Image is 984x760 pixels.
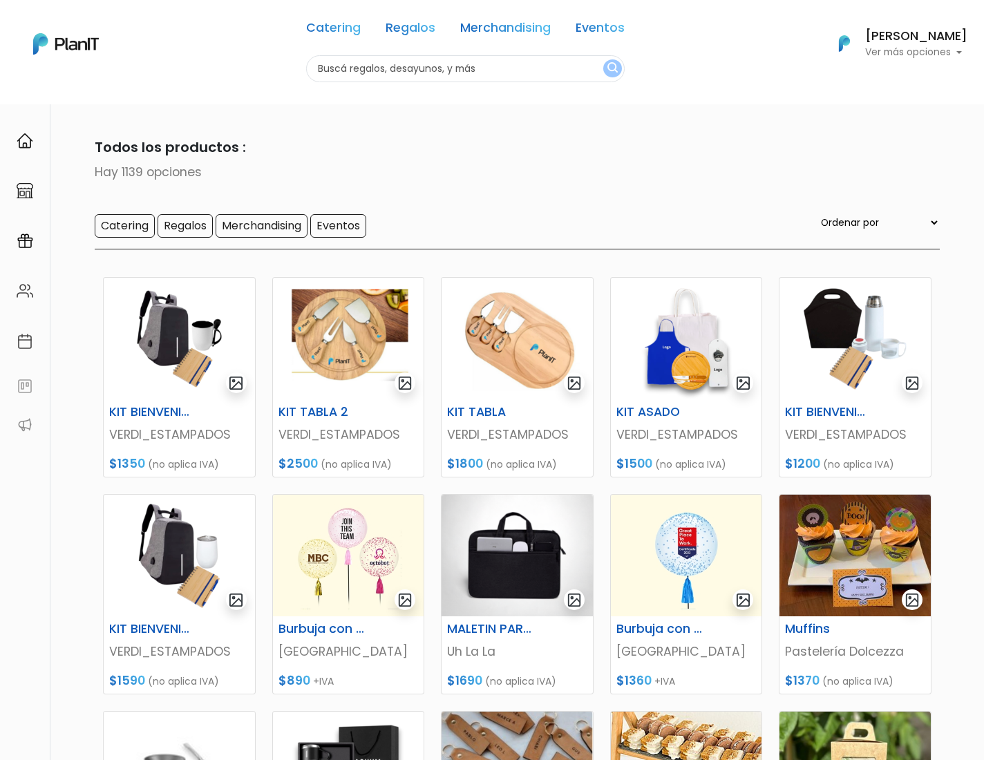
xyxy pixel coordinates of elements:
h6: KIT BIENVENIDA 8 [777,405,881,419]
img: thumb_Captura_de_pantalla_2025-04-14_130315.png [273,278,424,399]
img: gallery-light [397,592,413,608]
img: thumb_4b60dcf9-0620-44ed-8939-76d5ce610735.jpeg [779,495,931,616]
p: Hay 1139 opciones [44,163,940,181]
img: gallery-light [905,592,920,608]
input: Eventos [310,214,366,238]
span: (no aplica IVA) [823,457,894,471]
span: (no aplica IVA) [321,457,392,471]
img: gallery-light [735,375,751,391]
p: Pastelería Dolcezza [785,643,925,661]
a: gallery-light Burbuja con [PERSON_NAME] [GEOGRAPHIC_DATA] $1360 +IVA [610,494,763,694]
span: (no aplica IVA) [148,674,219,688]
span: $1690 [447,672,482,689]
input: Regalos [158,214,213,238]
span: $1370 [785,672,820,689]
input: Buscá regalos, desayunos, y más [306,55,625,82]
img: gallery-light [228,592,244,608]
img: thumb_2000___2000-Photoroom_-_2025-04-07T172227.998.png [104,278,255,399]
img: PlanIt Logo [33,33,99,55]
h6: MALETIN PARA NOTEBOOK [439,622,543,636]
h6: KIT TABLA [439,405,543,419]
img: partners-52edf745621dab592f3b2c58e3bca9d71375a7ef29c3b500c9f145b62cc070d4.svg [17,417,33,433]
p: Ver más opciones [865,48,967,57]
span: (no aplica IVA) [486,457,557,471]
span: $1590 [109,672,145,689]
span: (no aplica IVA) [822,674,893,688]
h6: KIT TABLA 2 [270,405,375,419]
img: calendar-87d922413cdce8b2cf7b7f5f62616a5cf9e4887200fb71536465627b3292af00.svg [17,333,33,350]
img: gallery-light [567,592,583,608]
span: $1360 [616,672,652,689]
img: people-662611757002400ad9ed0e3c099ab2801c6687ba6c219adb57efc949bc21e19d.svg [17,283,33,299]
p: VERDI_ESTAMPADOS [447,426,587,444]
img: thumb_2000___2000-Photoroom_-_2025-04-07T171610.671.png [779,278,931,399]
a: Regalos [386,22,435,39]
img: gallery-light [567,375,583,391]
a: gallery-light MALETIN PARA NOTEBOOK Uh La La $1690 (no aplica IVA) [441,494,594,694]
span: $1500 [616,455,652,472]
p: Todos los productos : [44,137,940,158]
span: $2500 [278,455,318,472]
span: (no aplica IVA) [485,674,556,688]
a: Merchandising [460,22,551,39]
h6: Burbuja con [PERSON_NAME] [608,622,712,636]
a: gallery-light Muffins Pastelería Dolcezza $1370 (no aplica IVA) [779,494,931,694]
img: thumb_Burbujas.jpg [273,495,424,616]
img: marketplace-4ceaa7011d94191e9ded77b95e3339b90024bf715f7c57f8cf31f2d8c509eaba.svg [17,182,33,199]
img: thumb_2000___2000-Photoroom_-_2025-04-07T171905.595.png [104,495,255,616]
img: gallery-light [735,592,751,608]
img: gallery-light [397,375,413,391]
img: thumb_WhatsApp_Image_2023-07-11_at_15.02-PhotoRoom.png [442,495,593,616]
p: VERDI_ESTAMPADOS [109,643,249,661]
input: Merchandising [216,214,307,238]
p: VERDI_ESTAMPADOS [278,426,419,444]
h6: [PERSON_NAME] [865,30,967,43]
p: VERDI_ESTAMPADOS [616,426,757,444]
h6: KIT ASADO [608,405,712,419]
button: PlanIt Logo [PERSON_NAME] Ver más opciones [821,26,967,61]
img: gallery-light [228,375,244,391]
input: Catering [95,214,155,238]
span: (no aplica IVA) [655,457,726,471]
img: home-e721727adea9d79c4d83392d1f703f7f8bce08238fde08b1acbfd93340b81755.svg [17,133,33,149]
a: Catering [306,22,361,39]
p: [GEOGRAPHIC_DATA] [616,643,757,661]
img: thumb_Burbujas-5.jpg [611,495,762,616]
a: gallery-light KIT BIENVENIDA 8 VERDI_ESTAMPADOS $1200 (no aplica IVA) [779,277,931,477]
a: gallery-light KIT TABLA VERDI_ESTAMPADOS $1800 (no aplica IVA) [441,277,594,477]
img: feedback-78b5a0c8f98aac82b08bfc38622c3050aee476f2c9584af64705fc4e61158814.svg [17,378,33,395]
a: gallery-light KIT BIENVENIDA 6 VERDI_ESTAMPADOS $1590 (no aplica IVA) [103,494,256,694]
p: [GEOGRAPHIC_DATA] [278,643,419,661]
span: $1350 [109,455,145,472]
span: $1200 [785,455,820,472]
a: gallery-light Burbuja con Aire [GEOGRAPHIC_DATA] $890 +IVA [272,494,425,694]
img: thumb_2000___2000-Photoroom_-_2025-04-07T172939.062.png [611,278,762,399]
img: search_button-432b6d5273f82d61273b3651a40e1bd1b912527efae98b1b7a1b2c0702e16a8d.svg [607,62,618,75]
img: campaigns-02234683943229c281be62815700db0a1741e53638e28bf9629b52c665b00959.svg [17,233,33,249]
img: thumb_Captura_de_pantalla_2025-04-14_125518.png [442,278,593,399]
p: VERDI_ESTAMPADOS [785,426,925,444]
p: Uh La La [447,643,587,661]
h6: KIT BIENVENIDA 6 [101,622,205,636]
a: Eventos [576,22,625,39]
h6: Burbuja con Aire [270,622,375,636]
span: +IVA [654,674,675,688]
span: (no aplica IVA) [148,457,219,471]
a: gallery-light KIT BIENVENIDA 7 VERDI_ESTAMPADOS $1350 (no aplica IVA) [103,277,256,477]
span: +IVA [313,674,334,688]
p: VERDI_ESTAMPADOS [109,426,249,444]
span: $1800 [447,455,483,472]
a: gallery-light KIT ASADO VERDI_ESTAMPADOS $1500 (no aplica IVA) [610,277,763,477]
span: $890 [278,672,310,689]
h6: KIT BIENVENIDA 7 [101,405,205,419]
img: PlanIt Logo [829,28,860,59]
a: gallery-light KIT TABLA 2 VERDI_ESTAMPADOS $2500 (no aplica IVA) [272,277,425,477]
h6: Muffins [777,622,881,636]
img: gallery-light [905,375,920,391]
